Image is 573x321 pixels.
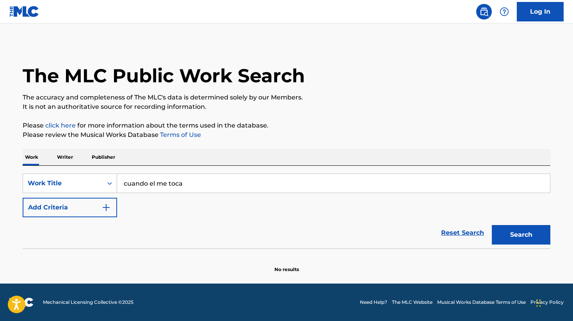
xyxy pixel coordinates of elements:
a: Public Search [476,4,492,20]
img: MLC Logo [9,6,39,17]
h1: The MLC Public Work Search [23,64,305,87]
p: Writer [55,149,75,165]
button: Add Criteria [23,198,117,217]
p: The accuracy and completeness of The MLC's data is determined solely by our Members. [23,93,550,102]
a: Privacy Policy [530,299,564,306]
a: Log In [517,2,564,21]
div: Drag [536,291,541,315]
a: click here [45,122,76,129]
button: Search [492,225,550,245]
a: Musical Works Database Terms of Use [437,299,526,306]
img: logo [9,298,34,307]
p: No results [274,257,299,273]
p: Work [23,149,41,165]
a: Need Help? [360,299,387,306]
a: Reset Search [437,224,488,241]
iframe: Chat Widget [534,284,573,321]
p: Publisher [89,149,117,165]
img: search [479,7,489,16]
img: help [500,7,509,16]
p: Please for more information about the terms used in the database. [23,121,550,130]
div: Help [496,4,512,20]
img: 9d2ae6d4665cec9f34b9.svg [101,203,111,212]
form: Search Form [23,174,550,248]
p: It is not an authoritative source for recording information. [23,102,550,112]
p: Please review the Musical Works Database [23,130,550,140]
div: Work Title [28,179,98,188]
a: The MLC Website [392,299,432,306]
span: Mechanical Licensing Collective © 2025 [43,299,133,306]
a: Terms of Use [158,131,201,138]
